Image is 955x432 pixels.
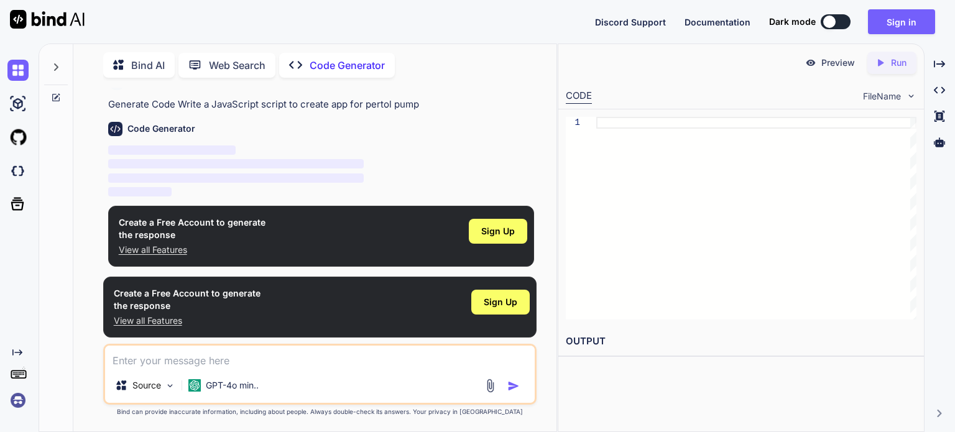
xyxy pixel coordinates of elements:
[7,390,29,411] img: signin
[132,379,161,392] p: Source
[821,57,855,69] p: Preview
[119,244,265,256] p: View all Features
[507,380,520,392] img: icon
[7,60,29,81] img: chat
[558,327,924,356] h2: OUTPUT
[566,117,580,129] div: 1
[209,58,265,73] p: Web Search
[685,16,750,29] button: Documentation
[868,9,935,34] button: Sign in
[310,58,385,73] p: Code Generator
[906,91,916,101] img: chevron down
[114,287,261,312] h1: Create a Free Account to generate the response
[131,58,165,73] p: Bind AI
[7,93,29,114] img: ai-studio
[165,380,175,391] img: Pick Models
[595,17,666,27] span: Discord Support
[108,98,534,112] p: Generate Code Write a JavaScript script to create app for pertol pump
[863,90,901,103] span: FileName
[891,57,907,69] p: Run
[481,225,515,237] span: Sign Up
[114,315,261,327] p: View all Features
[108,145,236,155] span: ‌
[805,57,816,68] img: preview
[595,16,666,29] button: Discord Support
[108,187,172,196] span: ‌
[769,16,816,28] span: Dark mode
[119,216,265,241] h1: Create a Free Account to generate the response
[566,89,592,104] div: CODE
[7,127,29,148] img: githubLight
[10,10,85,29] img: Bind AI
[108,159,364,168] span: ‌
[108,173,364,183] span: ‌
[103,407,537,416] p: Bind can provide inaccurate information, including about people. Always double-check its answers....
[685,17,750,27] span: Documentation
[127,122,195,135] h6: Code Generator
[483,379,497,393] img: attachment
[188,379,201,392] img: GPT-4o mini
[484,296,517,308] span: Sign Up
[7,160,29,182] img: darkCloudIdeIcon
[206,379,259,392] p: GPT-4o min..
